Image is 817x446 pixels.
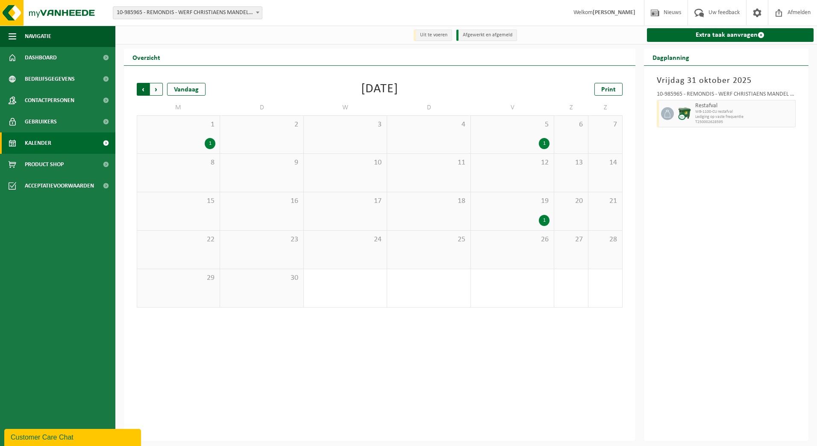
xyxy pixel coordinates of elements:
iframe: chat widget [4,427,143,446]
a: Extra taak aanvragen [647,28,814,42]
span: 30 [224,273,299,283]
h2: Dagplanning [644,49,698,65]
span: 25 [391,235,466,244]
span: 10-985965 - REMONDIS - WERF CHRISTIAENS MANDEL - ROESELARE [113,7,262,19]
span: 8 [141,158,215,167]
span: 16 [224,197,299,206]
span: 28 [593,235,618,244]
span: 15 [141,197,215,206]
div: 10-985965 - REMONDIS - WERF CHRISTIAENS MANDEL - ROESELARE [657,91,796,100]
strong: [PERSON_NAME] [593,9,635,16]
span: 21 [593,197,618,206]
td: M [137,100,220,115]
span: Gebruikers [25,111,57,132]
div: 1 [539,138,550,149]
td: D [387,100,470,115]
td: D [220,100,303,115]
span: Dashboard [25,47,57,68]
span: 13 [558,158,584,167]
span: Vorige [137,83,150,96]
span: 26 [475,235,550,244]
li: Afgewerkt en afgemeld [456,29,517,41]
div: [DATE] [361,83,398,96]
span: 18 [391,197,466,206]
span: 20 [558,197,584,206]
span: Contactpersonen [25,90,74,111]
span: 19 [475,197,550,206]
div: 1 [539,215,550,226]
span: 12 [475,158,550,167]
span: WB-1100-CU restafval [695,109,793,114]
div: 1 [205,138,215,149]
span: 2 [224,120,299,129]
span: 11 [391,158,466,167]
span: Kalender [25,132,51,154]
h3: Vrijdag 31 oktober 2025 [657,74,796,87]
a: Print [594,83,623,96]
span: 7 [593,120,618,129]
span: 6 [558,120,584,129]
span: 17 [308,197,382,206]
span: Lediging op vaste frequentie [695,114,793,120]
span: Bedrijfsgegevens [25,68,75,90]
span: 27 [558,235,584,244]
td: Z [588,100,623,115]
span: Print [601,86,616,93]
img: WB-1100-CU [678,107,691,120]
span: 29 [141,273,215,283]
span: T250002628595 [695,120,793,125]
h2: Overzicht [124,49,169,65]
span: 1 [141,120,215,129]
span: 10 [308,158,382,167]
span: Navigatie [25,26,51,47]
span: 5 [475,120,550,129]
td: Z [554,100,588,115]
span: 4 [391,120,466,129]
span: Restafval [695,103,793,109]
span: 9 [224,158,299,167]
span: 24 [308,235,382,244]
span: 23 [224,235,299,244]
td: V [471,100,554,115]
span: 3 [308,120,382,129]
span: Volgende [150,83,163,96]
li: Uit te voeren [414,29,452,41]
span: 10-985965 - REMONDIS - WERF CHRISTIAENS MANDEL - ROESELARE [113,6,262,19]
td: W [304,100,387,115]
span: Product Shop [25,154,64,175]
span: 14 [593,158,618,167]
span: Acceptatievoorwaarden [25,175,94,197]
span: 22 [141,235,215,244]
div: Vandaag [167,83,206,96]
